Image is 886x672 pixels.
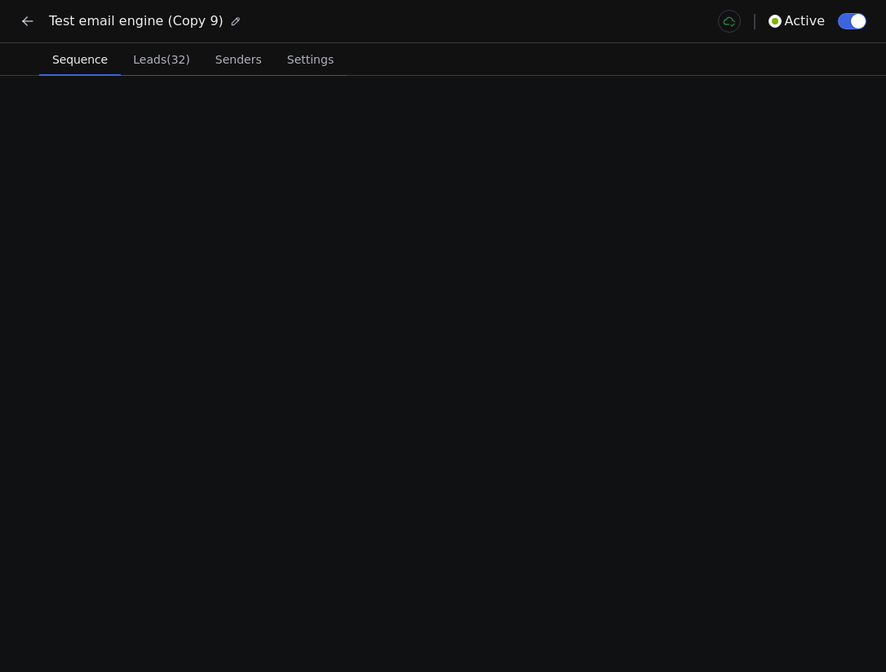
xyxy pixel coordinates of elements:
[126,48,197,71] span: Leads (32)
[46,48,114,71] span: Sequence
[785,11,826,31] span: Active
[209,48,268,71] span: Senders
[49,11,224,31] span: Test email engine (Copy 9)
[281,48,340,71] span: Settings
